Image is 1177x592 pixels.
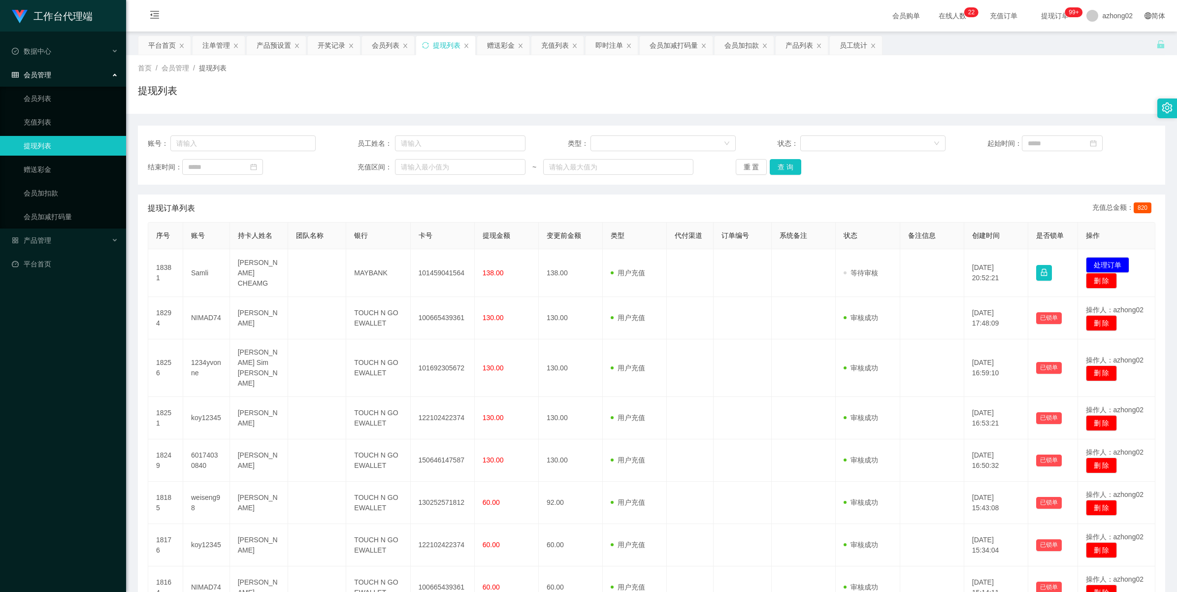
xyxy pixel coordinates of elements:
span: 操作人：azhong02 [1086,491,1144,498]
span: 充值区间： [358,162,395,172]
a: 会员加扣款 [24,183,118,203]
div: 充值列表 [541,36,569,55]
div: 会员列表 [372,36,399,55]
i: 图标: close [572,43,578,49]
span: 结束时间： [148,162,182,172]
span: 820 [1134,202,1151,213]
td: 130252571812 [411,482,475,524]
span: 序号 [156,231,170,239]
i: 图标: close [816,43,822,49]
span: 创建时间 [972,231,1000,239]
span: 用户充值 [611,364,645,372]
span: 账号 [191,231,205,239]
td: TOUCH N GO EWALLET [346,339,410,397]
i: 图标: global [1144,12,1151,19]
span: 数据中心 [12,47,51,55]
a: 图标: dashboard平台首页 [12,254,118,274]
td: 18176 [148,524,183,566]
span: 产品管理 [12,236,51,244]
span: 团队名称 [296,231,324,239]
sup: 1001 [1065,7,1082,17]
td: [DATE] 16:59:10 [964,339,1028,397]
span: 起始时间： [987,138,1022,149]
input: 请输入最大值为 [543,159,693,175]
td: 18249 [148,439,183,482]
span: 提现金额 [483,231,510,239]
i: 图标: calendar [250,164,257,170]
h1: 提现列表 [138,83,177,98]
td: 92.00 [539,482,603,524]
div: 开奖记录 [318,36,345,55]
td: 130.00 [539,339,603,397]
span: 状态： [778,138,801,149]
i: 图标: check-circle-o [12,48,19,55]
span: 是否锁单 [1036,231,1064,239]
button: 已锁单 [1036,362,1062,374]
td: 122102422374 [411,524,475,566]
button: 删 除 [1086,273,1117,289]
a: 充值列表 [24,112,118,132]
span: 类型： [568,138,591,149]
span: 银行 [354,231,368,239]
span: 用户充值 [611,583,645,591]
span: ~ [525,162,543,172]
input: 请输入 [170,135,316,151]
td: 60174030840 [183,439,230,482]
span: 卡号 [419,231,432,239]
span: 138.00 [483,269,504,277]
td: [DATE] 17:48:09 [964,297,1028,339]
span: 代付渠道 [675,231,702,239]
i: 图标: close [518,43,523,49]
span: 用户充值 [611,269,645,277]
p: 2 [968,7,972,17]
td: 60.00 [539,524,603,566]
div: 即时注单 [595,36,623,55]
div: 充值总金额： [1092,202,1155,214]
td: 100665439361 [411,297,475,339]
span: 130.00 [483,414,504,422]
a: 会员加减打码量 [24,207,118,227]
button: 删 除 [1086,458,1117,473]
td: [DATE] 16:53:21 [964,397,1028,439]
span: 首页 [138,64,152,72]
td: [PERSON_NAME] [230,524,288,566]
td: koy12345 [183,524,230,566]
td: MAYBANK [346,249,410,297]
td: [DATE] 15:34:04 [964,524,1028,566]
button: 删 除 [1086,542,1117,558]
span: 员工姓名： [358,138,395,149]
button: 已锁单 [1036,455,1062,466]
i: 图标: down [724,140,730,147]
i: 图标: close [179,43,185,49]
span: 60.00 [483,541,500,549]
span: 130.00 [483,314,504,322]
i: 图标: unlock [1156,40,1165,49]
span: 60.00 [483,583,500,591]
td: 18256 [148,339,183,397]
i: 图标: close [870,43,876,49]
td: 130.00 [539,297,603,339]
i: 图标: down [934,140,940,147]
td: [PERSON_NAME] [230,297,288,339]
div: 会员加减打码量 [650,36,698,55]
i: 图标: table [12,71,19,78]
span: 操作人：azhong02 [1086,356,1144,364]
div: 会员加扣款 [724,36,759,55]
span: 审核成功 [844,364,878,372]
p: 2 [971,7,975,17]
span: 用户充值 [611,541,645,549]
span: 用户充值 [611,456,645,464]
span: 审核成功 [844,414,878,422]
img: logo.9652507e.png [12,10,28,24]
i: 图标: close [762,43,768,49]
span: 审核成功 [844,498,878,506]
td: 150646147587 [411,439,475,482]
span: 系统备注 [780,231,807,239]
span: 用户充值 [611,314,645,322]
a: 工作台代理端 [12,12,93,20]
td: weiseng98 [183,482,230,524]
button: 删 除 [1086,315,1117,331]
button: 图标: lock [1036,265,1052,281]
td: 122102422374 [411,397,475,439]
td: 18251 [148,397,183,439]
